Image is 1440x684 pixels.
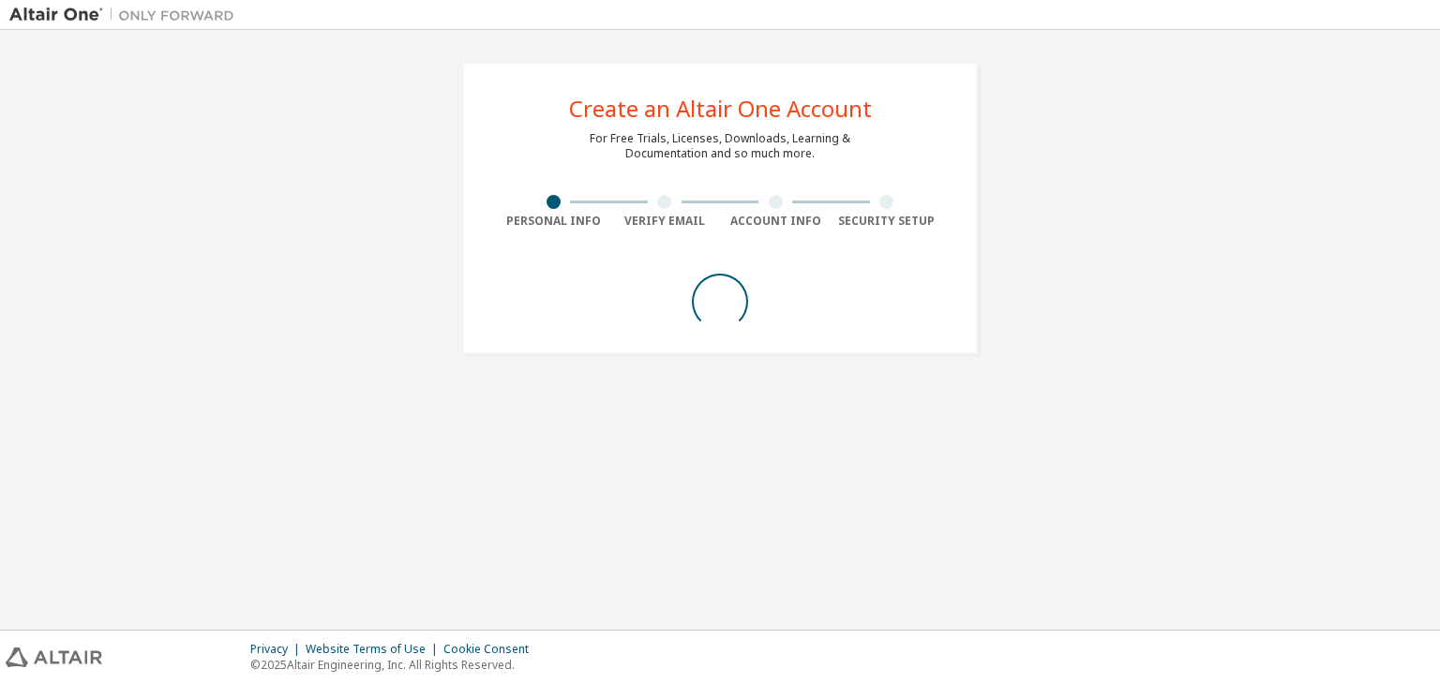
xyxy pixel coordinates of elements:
[832,214,943,229] div: Security Setup
[443,642,540,657] div: Cookie Consent
[609,214,721,229] div: Verify Email
[569,97,872,120] div: Create an Altair One Account
[9,6,244,24] img: Altair One
[720,214,832,229] div: Account Info
[590,131,850,161] div: For Free Trials, Licenses, Downloads, Learning & Documentation and so much more.
[6,647,102,667] img: altair_logo.svg
[498,214,609,229] div: Personal Info
[250,642,306,657] div: Privacy
[250,657,540,673] p: © 2025 Altair Engineering, Inc. All Rights Reserved.
[306,642,443,657] div: Website Terms of Use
